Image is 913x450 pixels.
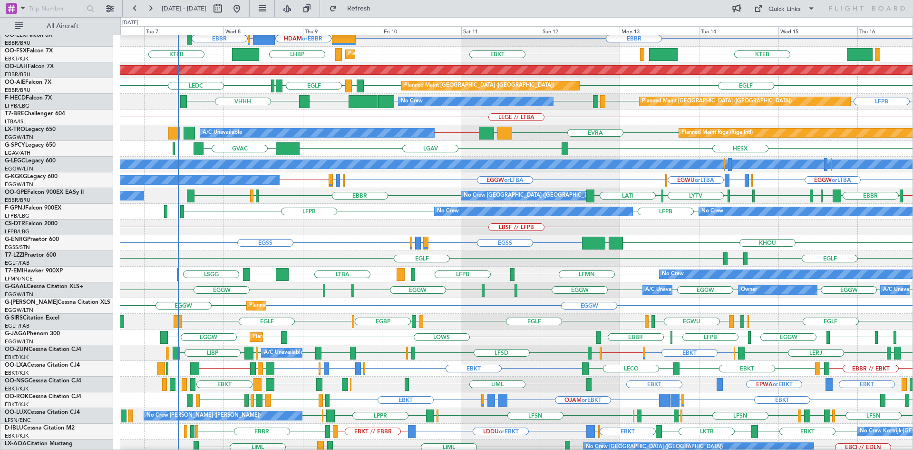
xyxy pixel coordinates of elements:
a: G-SIRSCitation Excel [5,315,59,321]
span: OO-GPE [5,190,27,195]
div: Sun 12 [541,26,620,35]
div: No Crew [701,204,723,219]
a: G-JAGAPhenom 300 [5,331,60,337]
div: Planned Maint [GEOGRAPHIC_DATA] ([GEOGRAPHIC_DATA]) [249,299,399,313]
a: G-[PERSON_NAME]Cessna Citation XLS [5,300,110,305]
a: G-LEGCLegacy 600 [5,158,56,164]
a: LTBA/ISL [5,118,26,125]
a: EBBR/BRU [5,87,30,94]
span: G-SIRS [5,315,23,321]
div: Tue 7 [144,26,223,35]
div: Planned Maint Kortrijk-[GEOGRAPHIC_DATA] [348,47,459,61]
span: Refresh [339,5,379,12]
div: Tue 14 [699,26,778,35]
a: EGSS/STN [5,244,30,251]
span: All Aircraft [25,23,100,30]
a: EBBR/BRU [5,197,30,204]
a: OO-AIEFalcon 7X [5,80,51,85]
span: LX-TRO [5,127,25,132]
a: OO-ROKCessna Citation CJ4 [5,394,81,400]
span: OO-ZUN [5,347,29,352]
span: T7-BRE [5,111,24,117]
div: No Crew [GEOGRAPHIC_DATA] ([GEOGRAPHIC_DATA] National) [464,189,623,203]
div: Sat 11 [461,26,541,35]
a: LX-AOACitation Mustang [5,441,73,447]
a: LFPB/LBG [5,102,29,110]
div: Quick Links [768,5,801,14]
span: G-KGKG [5,174,27,180]
span: CS-DTR [5,221,25,227]
span: F-HECD [5,95,26,101]
a: EBKT/KJK [5,370,29,377]
div: No Crew [PERSON_NAME] ([PERSON_NAME]) [146,409,261,423]
a: OO-GPEFalcon 900EX EASy II [5,190,84,195]
a: G-KGKGLegacy 600 [5,174,58,180]
a: G-ENRGPraetor 600 [5,237,59,242]
a: OO-FSXFalcon 7X [5,48,53,54]
a: G-SPCYLegacy 650 [5,142,56,148]
div: Fri 10 [382,26,461,35]
a: EGGW/LTN [5,181,33,188]
span: G-ENRG [5,237,27,242]
a: EBKT/KJK [5,385,29,392]
a: OO-LUXCessna Citation CJ4 [5,410,80,415]
a: OO-NSGCessna Citation CJ4 [5,378,81,384]
a: CS-DTRFalcon 2000 [5,221,58,227]
a: T7-LZZIPraetor 600 [5,252,56,258]
a: EBBR/BRU [5,40,30,47]
a: EBKT/KJK [5,432,29,440]
a: LFSN/ENC [5,417,31,424]
input: Trip Number [29,1,84,16]
div: A/C Unavailable [203,126,242,140]
span: G-[PERSON_NAME] [5,300,58,305]
a: T7-EMIHawker 900XP [5,268,63,274]
button: Quick Links [749,1,820,16]
span: OO-ROK [5,394,29,400]
span: G-LEGC [5,158,25,164]
div: Planned Maint [GEOGRAPHIC_DATA] ([GEOGRAPHIC_DATA]) [253,330,402,344]
span: D-IBLU [5,425,23,431]
div: A/C Unavailable [GEOGRAPHIC_DATA]-[GEOGRAPHIC_DATA] [264,346,416,360]
a: LFMN/NCE [5,275,33,282]
span: OO-LUX [5,410,27,415]
span: T7-LZZI [5,252,24,258]
a: EBBR/BRU [5,71,30,78]
a: F-HECDFalcon 7X [5,95,52,101]
span: OO-LAH [5,64,28,70]
span: LX-AOA [5,441,27,447]
a: OO-ELKFalcon 8X [5,32,52,38]
div: No Crew [401,94,423,109]
span: [DATE] - [DATE] [162,4,206,13]
button: All Aircraft [10,19,103,34]
div: No Crew [662,267,684,281]
div: A/C Unavailable [645,283,685,297]
span: G-SPCY [5,142,25,148]
a: G-GAALCessna Citation XLS+ [5,284,83,290]
a: EBKT/KJK [5,401,29,408]
a: EGGW/LTN [5,307,33,314]
a: LX-TROLegacy 650 [5,127,56,132]
a: LFPB/LBG [5,212,29,220]
div: Planned Maint [GEOGRAPHIC_DATA] ([GEOGRAPHIC_DATA]) [404,79,554,93]
span: OO-FSX [5,48,27,54]
a: EBKT/KJK [5,354,29,361]
span: G-JAGA [5,331,27,337]
div: Owner [741,283,757,297]
a: OO-LXACessna Citation CJ4 [5,362,80,368]
span: OO-AIE [5,80,25,85]
a: EBKT/KJK [5,55,29,62]
a: EGLF/FAB [5,322,29,330]
a: EGGW/LTN [5,165,33,172]
a: D-IBLUCessna Citation M2 [5,425,75,431]
div: Wed 15 [778,26,858,35]
a: LFPB/LBG [5,228,29,235]
a: F-GPNJFalcon 900EX [5,205,61,211]
div: Planned Maint [GEOGRAPHIC_DATA] ([GEOGRAPHIC_DATA]) [642,94,792,109]
a: EGGW/LTN [5,291,33,298]
a: T7-BREChallenger 604 [5,111,65,117]
a: EGGW/LTN [5,134,33,141]
span: F-GPNJ [5,205,25,211]
a: EGGW/LTN [5,338,33,345]
div: No Crew [437,204,459,219]
div: Mon 13 [620,26,699,35]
